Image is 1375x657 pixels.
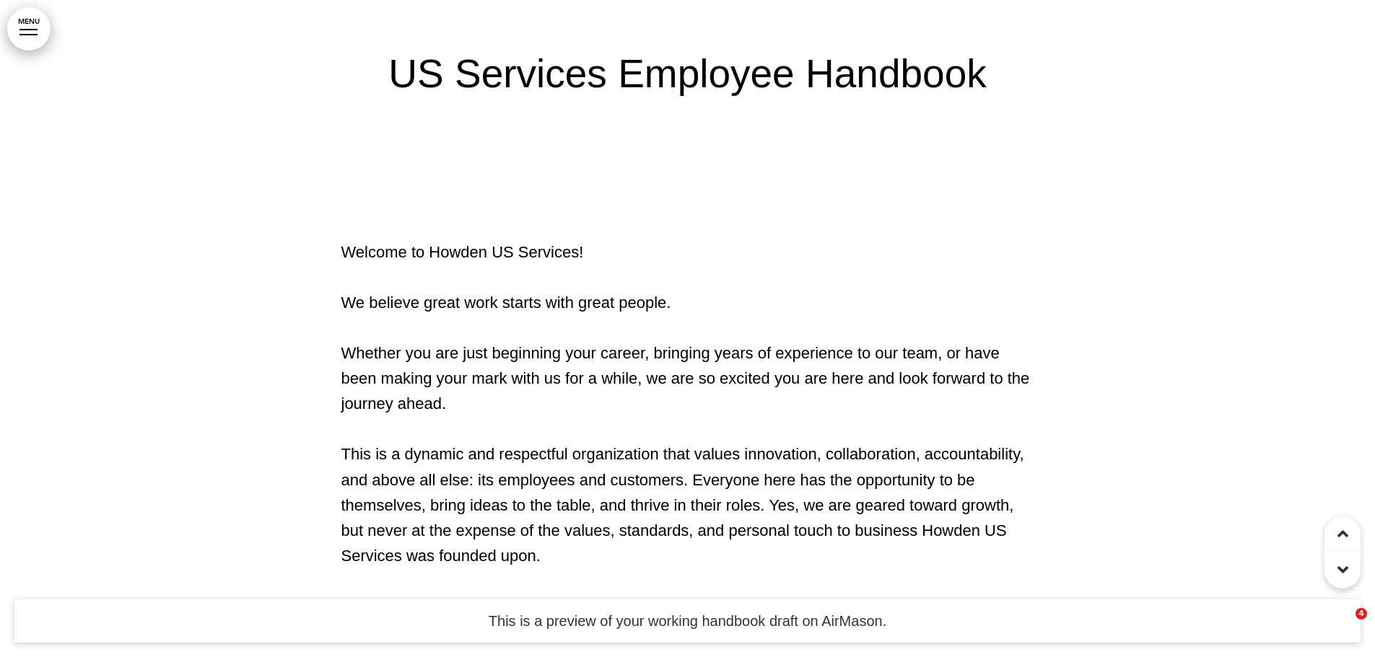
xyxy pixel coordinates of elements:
[327,54,1049,94] h1: US Services Employee Handbook
[341,594,1034,645] p: So take pride in your work, and know that every contribution you make, large or small, directly s...
[341,340,1034,417] p: Whether you are just beginning your career, bringing years of experience to our team, or have bee...
[14,599,1361,643] h4: This is a preview of your working handbook draft on AirMason.
[7,7,51,50] a: MENU
[341,442,1034,569] p: This is a dynamic and respectful organization that values innovation, collaboration, accountabili...
[1326,608,1361,643] iframe: Intercom live chat
[341,290,1034,315] p: We believe great work starts with great people.
[341,239,1034,265] p: Welcome to Howden US Services!
[1356,608,1367,619] span: 4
